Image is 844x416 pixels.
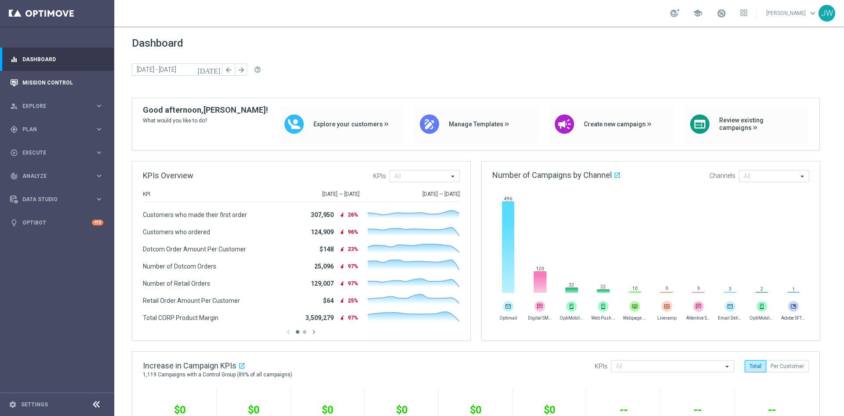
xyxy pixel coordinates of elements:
span: Analyze [22,173,95,179]
span: keyboard_arrow_down [808,8,818,18]
button: track_changes Analyze keyboard_arrow_right [10,173,104,180]
i: keyboard_arrow_right [95,125,103,133]
i: keyboard_arrow_right [95,195,103,203]
a: Dashboard [22,48,103,71]
i: settings [9,401,17,409]
button: equalizer Dashboard [10,56,104,63]
i: track_changes [10,172,18,180]
button: play_circle_outline Execute keyboard_arrow_right [10,149,104,156]
div: Data Studio [10,195,95,203]
button: lightbulb Optibot +10 [10,219,104,226]
button: person_search Explore keyboard_arrow_right [10,103,104,110]
div: Execute [10,149,95,157]
div: Mission Control [10,71,103,94]
span: school [693,8,702,18]
i: person_search [10,102,18,110]
i: play_circle_outline [10,149,18,157]
span: Execute [22,150,95,155]
button: Mission Control [10,79,104,86]
span: Plan [22,127,95,132]
div: Optibot [10,211,103,234]
button: Data Studio keyboard_arrow_right [10,196,104,203]
i: keyboard_arrow_right [95,102,103,110]
span: Data Studio [22,197,95,202]
i: gps_fixed [10,125,18,133]
a: Mission Control [22,71,103,94]
a: Optibot [22,211,92,234]
i: lightbulb [10,219,18,227]
div: +10 [92,220,103,225]
i: keyboard_arrow_right [95,148,103,157]
div: Dashboard [10,48,103,71]
div: JW [819,5,835,22]
i: keyboard_arrow_right [95,172,103,180]
button: gps_fixed Plan keyboard_arrow_right [10,126,104,133]
div: Explore [10,102,95,110]
i: equalizer [10,55,18,63]
a: Settings [21,402,48,407]
a: [PERSON_NAME]keyboard_arrow_down [765,7,819,20]
div: Plan [10,125,95,133]
div: Analyze [10,172,95,180]
span: Explore [22,103,95,109]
